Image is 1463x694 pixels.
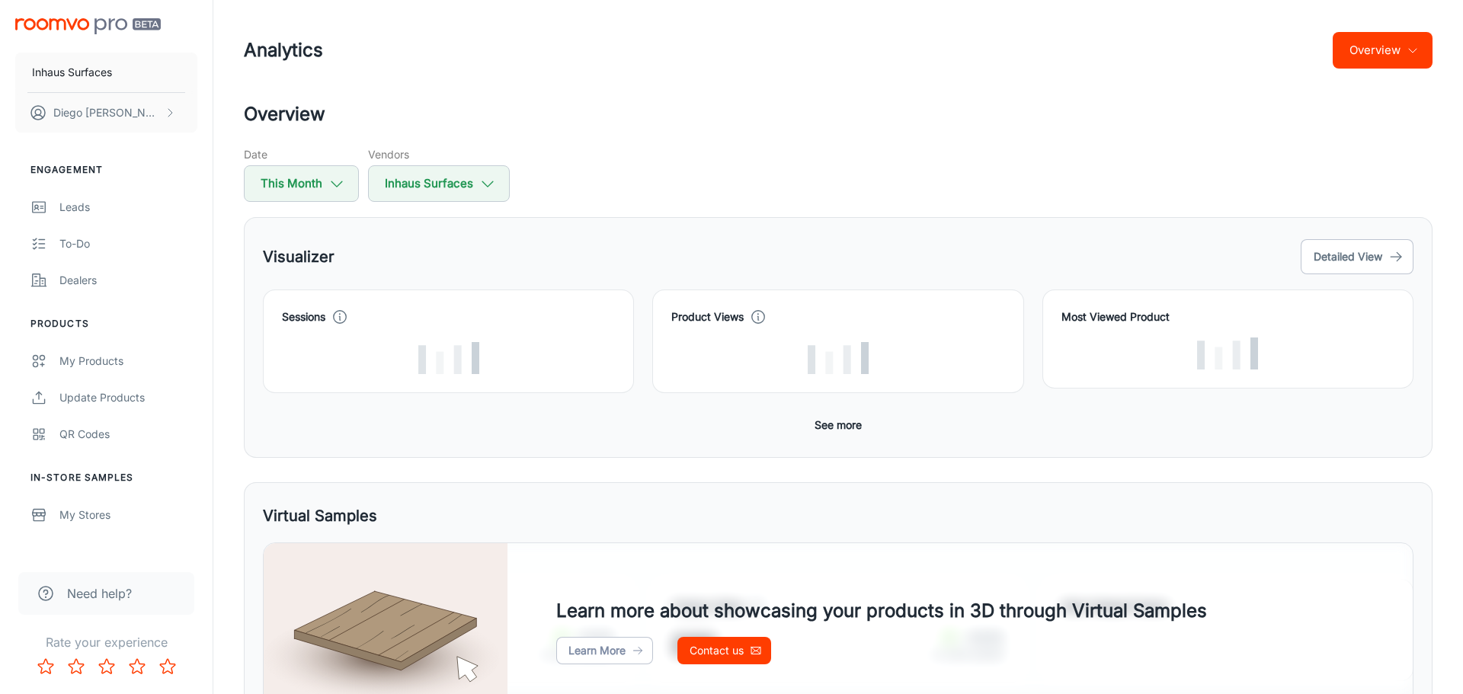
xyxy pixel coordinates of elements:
[91,651,122,682] button: Rate 3 star
[122,651,152,682] button: Rate 4 star
[368,165,510,202] button: Inhaus Surfaces
[671,309,744,325] h4: Product Views
[808,411,868,439] button: See more
[59,389,197,406] div: Update Products
[32,64,112,81] p: Inhaus Surfaces
[244,101,1433,128] h2: Overview
[368,146,510,162] h5: Vendors
[12,633,200,651] p: Rate your experience
[59,353,197,369] div: My Products
[59,426,197,443] div: QR Codes
[59,272,197,289] div: Dealers
[282,309,325,325] h4: Sessions
[1197,337,1258,369] img: Loading
[677,637,771,664] a: Contact us
[1333,32,1433,69] button: Overview
[244,165,359,202] button: This Month
[1061,309,1394,325] h4: Most Viewed Product
[556,597,1207,625] h4: Learn more about showcasing your products in 3D through Virtual Samples
[53,104,161,121] p: Diego [PERSON_NAME]
[61,651,91,682] button: Rate 2 star
[263,245,335,268] h5: Visualizer
[59,507,197,523] div: My Stores
[808,342,869,374] img: Loading
[30,651,61,682] button: Rate 1 star
[556,637,653,664] a: Learn More
[15,53,197,92] button: Inhaus Surfaces
[263,504,377,527] h5: Virtual Samples
[244,37,323,64] h1: Analytics
[152,651,183,682] button: Rate 5 star
[15,18,161,34] img: Roomvo PRO Beta
[15,93,197,133] button: Diego [PERSON_NAME]
[1301,239,1413,274] button: Detailed View
[59,199,197,216] div: Leads
[418,342,479,374] img: Loading
[244,146,359,162] h5: Date
[59,235,197,252] div: To-do
[67,584,132,603] span: Need help?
